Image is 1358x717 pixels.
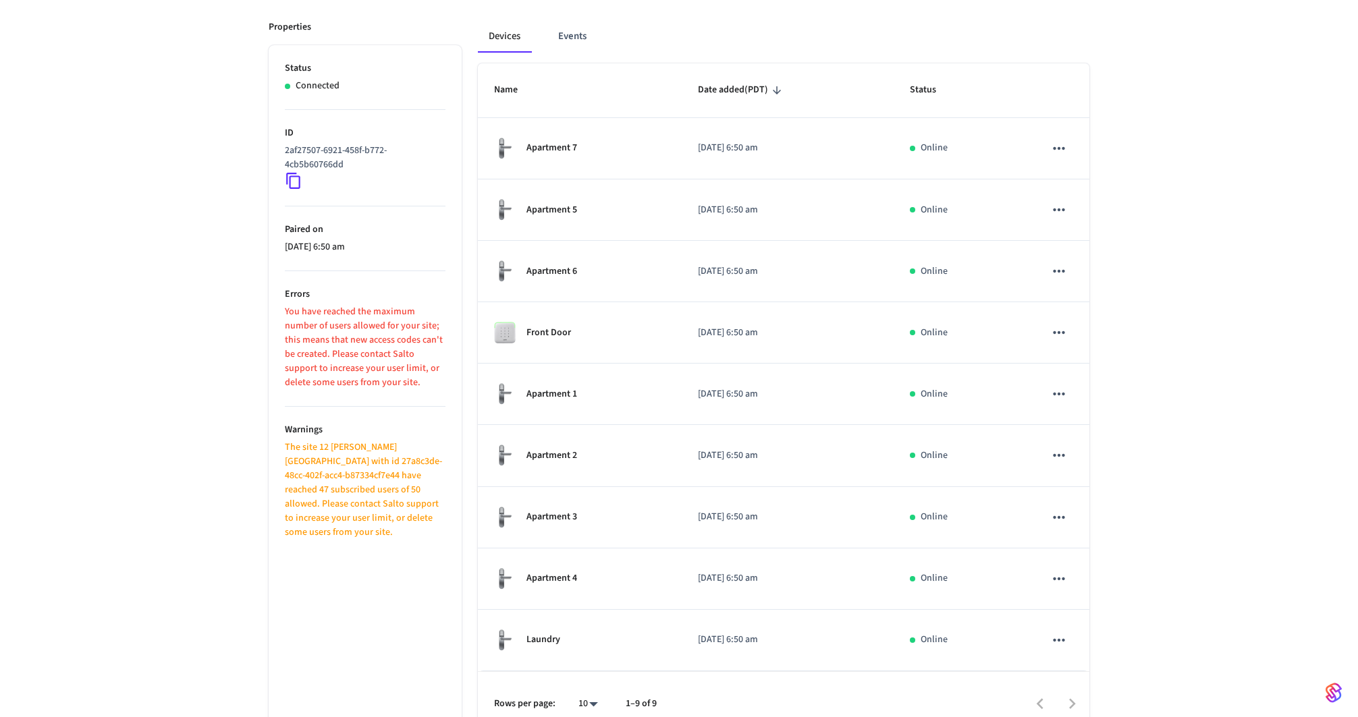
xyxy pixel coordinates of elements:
span: Date added(PDT) [698,80,786,101]
p: [DATE] 6:50 am [698,326,877,340]
p: Front Door [526,326,571,340]
button: Devices [478,20,531,53]
p: ID [285,126,445,140]
p: [DATE] 6:50 am [698,264,877,279]
p: Warnings [285,423,445,437]
p: Laundry [526,633,560,647]
p: Apartment 5 [526,203,577,217]
p: Online [921,203,948,217]
p: Online [921,264,948,279]
p: The site 12 [PERSON_NAME][GEOGRAPHIC_DATA] with id 27a8c3de-48cc-402f-acc4-b87334cf7e44 have reac... [285,440,445,540]
img: salto_escutcheon_pin [494,137,516,160]
p: [DATE] 6:50 am [698,633,877,647]
img: SeamLogoGradient.69752ec5.svg [1326,682,1342,704]
p: [DATE] 6:50 am [698,203,877,217]
p: Errors [285,287,445,302]
img: salto_escutcheon_pin [494,382,516,405]
p: Connected [296,79,339,93]
p: Online [921,387,948,401]
p: Online [921,633,948,647]
img: salto_escutcheon_pin [494,506,516,529]
p: Properties [269,20,311,34]
span: Name [494,80,535,101]
p: 1–9 of 9 [626,697,657,711]
p: Apartment 3 [526,510,577,524]
p: Online [921,449,948,463]
img: salto_wallreader_pin [494,322,516,343]
p: Apartment 7 [526,141,577,155]
p: Online [921,510,948,524]
div: 10 [572,694,604,714]
p: 2af27507-6921-458f-b772-4cb5b60766dd [285,144,440,172]
p: [DATE] 6:50 am [698,449,877,463]
img: salto_escutcheon_pin [494,198,516,221]
span: Status [910,80,954,101]
p: [DATE] 6:50 am [698,387,877,401]
button: Events [547,20,597,53]
p: Apartment 2 [526,449,577,463]
img: salto_escutcheon_pin [494,629,516,652]
p: Paired on [285,223,445,237]
p: Status [285,61,445,76]
p: Rows per page: [494,697,555,711]
p: Apartment 1 [526,387,577,401]
p: [DATE] 6:50 am [698,141,877,155]
p: Apartment 4 [526,571,577,585]
img: salto_escutcheon_pin [494,567,516,590]
p: [DATE] 6:50 am [285,240,445,254]
table: sticky table [478,63,1089,670]
p: Online [921,141,948,155]
p: Online [921,571,948,585]
p: [DATE] 6:50 am [698,571,877,585]
p: [DATE] 6:50 am [698,510,877,524]
img: salto_escutcheon_pin [494,260,516,283]
p: Apartment 6 [526,264,577,279]
div: connected account tabs [478,20,1089,53]
p: You have reached the maximum number of users allowed for your site; this means that new access co... [285,305,445,390]
p: Online [921,326,948,340]
img: salto_escutcheon_pin [494,444,516,467]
